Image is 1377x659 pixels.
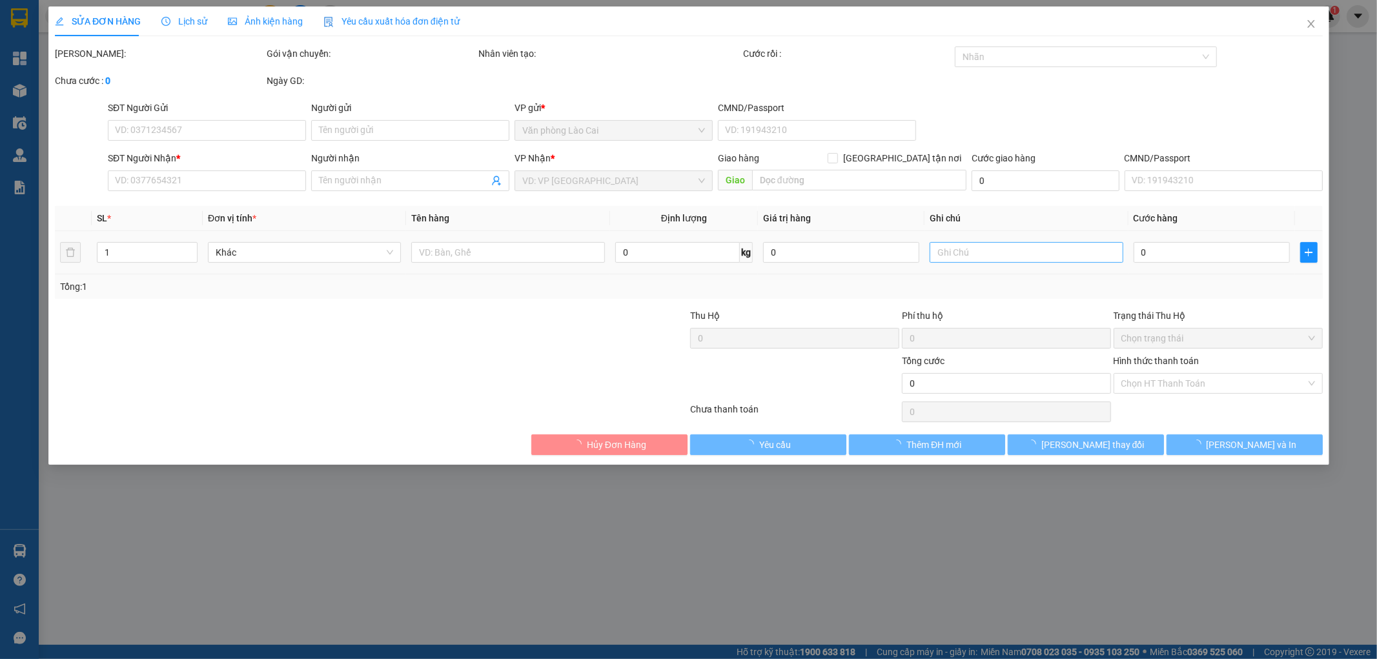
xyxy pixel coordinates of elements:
[1300,247,1316,258] span: plus
[924,206,1128,231] th: Ghi chú
[717,170,751,190] span: Giao
[1300,242,1317,263] button: plus
[522,121,705,140] span: Văn phòng Lào Cai
[1113,356,1199,366] label: Hình thức thanh toán
[478,46,740,61] div: Nhân viên tạo:
[311,151,509,165] div: Người nhận
[60,242,81,263] button: delete
[1166,434,1322,455] button: [PERSON_NAME] và In
[108,151,306,165] div: SĐT Người Nhận
[661,213,707,223] span: Định lượng
[689,310,719,321] span: Thu Hộ
[690,434,846,455] button: Yêu cầu
[901,309,1110,328] div: Phí thu hộ
[1292,6,1329,43] button: Close
[717,101,915,115] div: CMND/Passport
[267,46,476,61] div: Gói vận chuyển:
[97,213,107,223] span: SL
[742,46,952,61] div: Cước rồi :
[930,242,1123,263] input: Ghi Chú
[187,254,194,261] span: down
[531,434,688,455] button: Hủy Đơn Hàng
[717,153,759,163] span: Giao hàng
[161,16,207,26] span: Lịch sử
[1305,19,1316,29] span: close
[1027,440,1041,449] span: loading
[1041,438,1145,452] span: [PERSON_NAME] thay đổi
[55,17,64,26] span: edit
[323,17,334,27] img: icon
[411,213,449,223] span: Tên hàng
[515,101,713,115] div: VP gửi
[105,76,110,86] b: 0
[689,402,901,425] div: Chưa thanh toán
[1192,440,1206,449] span: loading
[311,101,509,115] div: Người gửi
[228,17,237,26] span: picture
[55,46,264,61] div: [PERSON_NAME]:
[1007,434,1163,455] button: [PERSON_NAME] thay đổi
[491,176,502,186] span: user-add
[892,440,906,449] span: loading
[906,438,961,452] span: Thêm ĐH mới
[759,438,791,452] span: Yêu cầu
[515,153,551,163] span: VP Nhận
[187,245,194,252] span: up
[1124,151,1322,165] div: CMND/Passport
[586,438,646,452] span: Hủy Đơn Hàng
[1121,329,1314,348] span: Chọn trạng thái
[55,74,264,88] div: Chưa cước :
[108,101,306,115] div: SĐT Người Gửi
[323,16,460,26] span: Yêu cầu xuất hóa đơn điện tử
[183,243,197,252] span: Increase Value
[183,252,197,262] span: Decrease Value
[55,16,141,26] span: SỬA ĐƠN HÀNG
[901,356,944,366] span: Tổng cước
[740,242,753,263] span: kg
[228,16,303,26] span: Ảnh kiện hàng
[60,279,531,294] div: Tổng: 1
[751,170,966,190] input: Dọc đường
[848,434,1005,455] button: Thêm ĐH mới
[1133,213,1178,223] span: Cước hàng
[208,213,256,223] span: Đơn vị tính
[411,242,604,263] input: VD: Bàn, Ghế
[972,170,1119,191] input: Cước giao hàng
[267,74,476,88] div: Ngày GD:
[972,153,1035,163] label: Cước giao hàng
[1206,438,1296,452] span: [PERSON_NAME] và In
[572,440,586,449] span: loading
[838,151,966,165] span: [GEOGRAPHIC_DATA] tận nơi
[216,243,393,262] span: Khác
[161,17,170,26] span: clock-circle
[763,213,811,223] span: Giá trị hàng
[745,440,759,449] span: loading
[1113,309,1322,323] div: Trạng thái Thu Hộ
